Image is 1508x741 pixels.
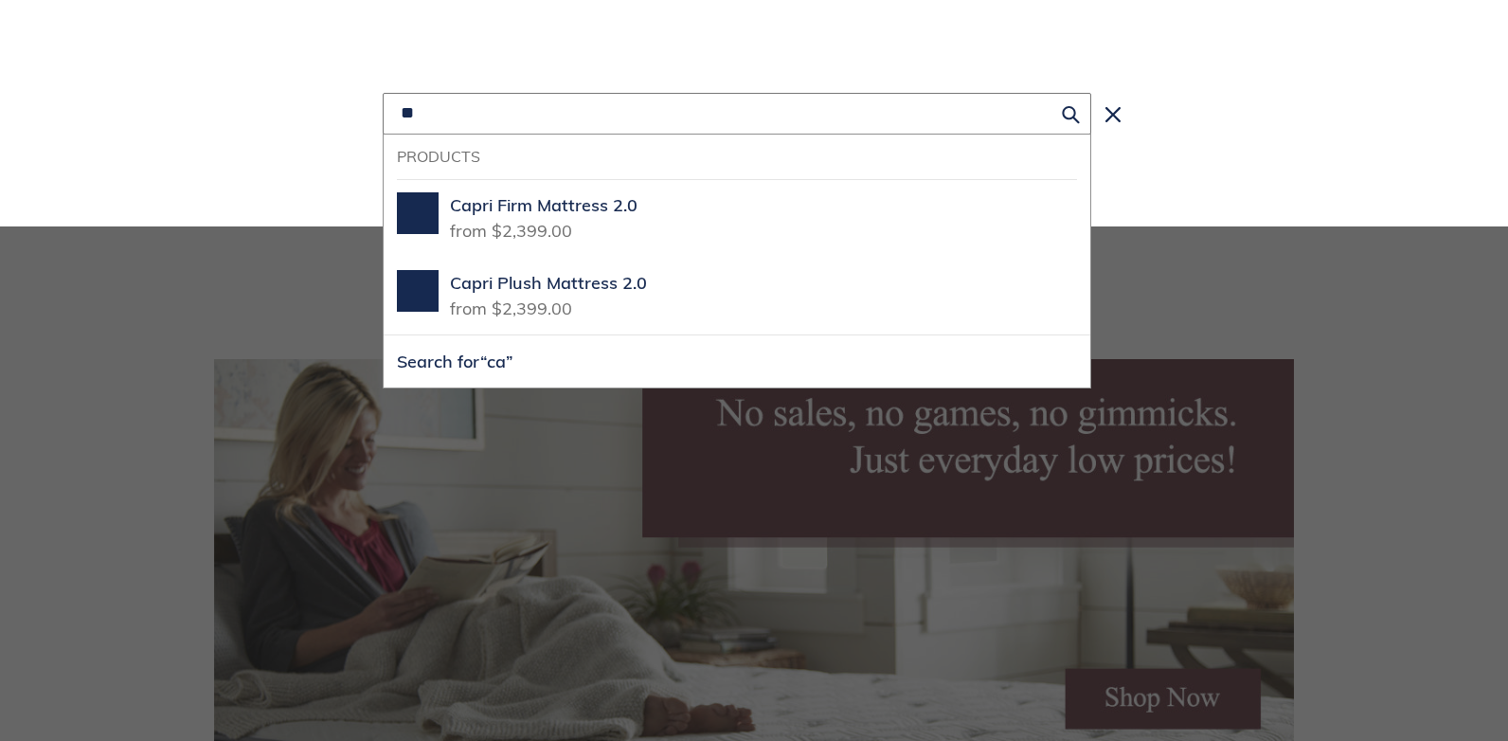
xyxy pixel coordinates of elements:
[397,270,439,388] img: Capri Plush Mattress 2.0
[480,351,513,372] span: “ca”
[450,292,572,319] span: from $2,399.00
[384,179,1090,257] a: Capri Firm Mattress 2.0Capri Firm Mattress 2.0from $2,399.00
[384,257,1090,334] a: Capri Plush Mattress 2.0Capri Plush Mattress 2.0from $2,399.00
[450,195,637,217] span: Capri Firm Mattress 2.0
[450,273,647,295] span: Capri Plush Mattress 2.0
[397,192,439,310] img: Capri Firm Mattress 2.0
[397,148,1077,166] h3: Products
[383,93,1091,135] input: Search
[450,214,572,242] span: from $2,399.00
[384,335,1090,388] button: Search for“ca”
